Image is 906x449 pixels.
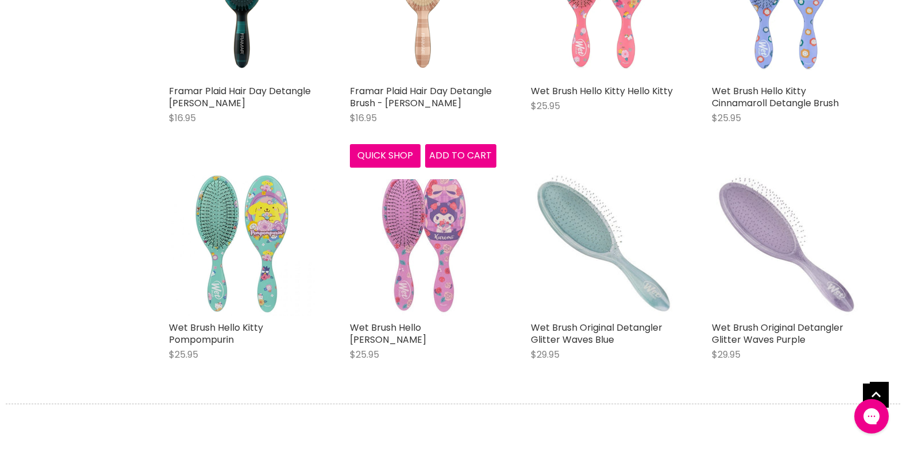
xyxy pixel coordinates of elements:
[350,321,426,346] a: Wet Brush Hello [PERSON_NAME]
[712,348,741,361] span: $29.95
[350,169,496,316] img: Wet Brush Hello Kitty Kuromi
[531,169,677,316] img: Wet Brush Original Detangler Glitter Waves Blue
[425,144,496,167] button: Add to cart
[350,348,379,361] span: $25.95
[169,169,315,316] img: Wet Brush Hello Kitty Pompompurin
[169,111,196,125] span: $16.95
[712,321,843,346] a: Wet Brush Original Detangler Glitter Waves Purple
[429,149,492,162] span: Add to cart
[712,84,839,110] a: Wet Brush Hello Kitty Cinnamaroll Detangle Brush
[350,84,492,110] a: Framar Plaid Hair Day Detangle Brush - [PERSON_NAME]
[712,111,741,125] span: $25.95
[531,348,560,361] span: $29.95
[350,144,421,167] button: Quick shop
[169,348,198,361] span: $25.95
[849,395,895,438] iframe: Gorgias live chat messenger
[169,84,311,110] a: Framar Plaid Hair Day Detangle [PERSON_NAME]
[531,99,560,113] span: $25.95
[350,111,377,125] span: $16.95
[531,84,673,98] a: Wet Brush Hello Kitty Hello Kitty
[531,321,662,346] a: Wet Brush Original Detangler Glitter Waves Blue
[712,169,858,316] img: Wet Brush Original Detangler Glitter Waves Purple
[169,321,263,346] a: Wet Brush Hello Kitty Pompompurin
